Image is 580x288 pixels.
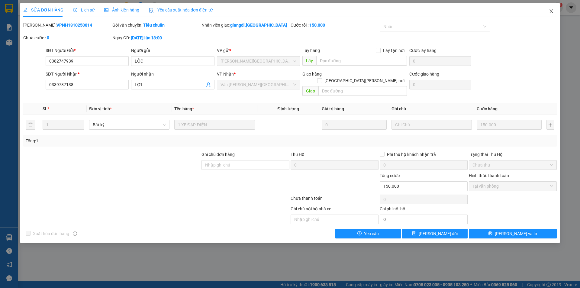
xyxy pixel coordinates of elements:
label: Hình thức thanh toán [469,173,509,178]
span: Tại văn phòng [472,182,553,191]
span: Định lượng [278,106,299,111]
b: 0 [47,35,49,40]
label: Ghi chú đơn hàng [201,152,235,157]
div: Ghi chú nội bộ nhà xe [291,205,379,215]
span: close [549,9,554,14]
span: Giá trị hàng [322,106,344,111]
div: VP gửi [217,47,300,54]
span: [GEOGRAPHIC_DATA][PERSON_NAME] nơi [322,77,407,84]
span: Yêu cầu xuất hóa đơn điện tử [149,8,213,12]
div: Người gửi [131,47,214,54]
input: Ghi chú đơn hàng [201,160,289,170]
span: info-circle [73,231,77,236]
input: Dọc đường [318,86,407,96]
span: Đơn vị tính [89,106,112,111]
span: SL [43,106,47,111]
span: Bất kỳ [93,120,166,129]
input: Dọc đường [316,56,407,66]
span: Cước hàng [477,106,498,111]
span: Tổng cước [380,173,400,178]
div: Chưa thanh toán [290,195,379,205]
label: Cước giao hàng [409,72,439,76]
div: Chưa cước : [23,34,111,41]
button: delete [26,120,35,130]
span: exclamation-circle [357,231,362,236]
div: SĐT Người Gửi [46,47,129,54]
input: Nhập ghi chú [291,215,379,224]
button: printer[PERSON_NAME] và In [469,229,557,238]
div: Gói vận chuyển: [112,22,200,28]
span: Thu Hộ [291,152,304,157]
button: save[PERSON_NAME] đổi [402,229,468,238]
input: VD: Bàn, Ghế [174,120,255,130]
span: Lấy [302,56,316,66]
span: user-add [206,82,211,87]
div: Người nhận [131,71,214,77]
span: Trạm Ninh Hải [221,57,296,66]
span: SỬA ĐƠN HÀNG [23,8,63,12]
input: 0 [322,120,387,130]
div: SĐT Người Nhận [46,71,129,77]
span: Chưa thu [472,160,553,170]
div: Nhân viên giao: [201,22,289,28]
input: Ghi Chú [391,120,472,130]
b: [DATE] lúc 18:00 [131,35,162,40]
span: Văn phòng Tân Phú [221,80,296,89]
b: VPNH1310250014 [56,23,92,28]
img: icon [149,8,154,13]
button: exclamation-circleYêu cầu [335,229,401,238]
input: Cước lấy hàng [409,56,471,66]
span: Yêu cầu [364,230,379,237]
span: edit [23,8,27,12]
span: Xuất hóa đơn hàng [31,230,72,237]
div: Tổng: 1 [26,138,224,144]
span: save [412,231,416,236]
span: Ảnh kiện hàng [104,8,139,12]
span: Tên hàng [174,106,194,111]
b: Tiêu chuẩn [143,23,165,28]
span: Phí thu hộ khách nhận trả [385,151,438,158]
span: Lấy tận nơi [381,47,407,54]
span: Giao hàng [302,72,322,76]
div: Trạng thái Thu Hộ [469,151,557,158]
button: plus [546,120,554,130]
th: Ghi chú [389,103,474,115]
span: clock-circle [73,8,77,12]
span: Giao [302,86,318,96]
button: Close [543,3,560,20]
div: Cước rồi : [291,22,379,28]
b: 150.000 [309,23,325,28]
div: Chi phí nội bộ [380,205,468,215]
span: Lấy hàng [302,48,320,53]
b: giangdl.[GEOGRAPHIC_DATA] [230,23,287,28]
span: [PERSON_NAME] và In [495,230,537,237]
span: printer [488,231,492,236]
input: 0 [477,120,542,130]
span: [PERSON_NAME] đổi [419,230,458,237]
div: Ngày GD: [112,34,200,41]
input: Cước giao hàng [409,80,471,89]
label: Cước lấy hàng [409,48,437,53]
span: VP Nhận [217,72,234,76]
span: Lịch sử [73,8,95,12]
div: [PERSON_NAME]: [23,22,111,28]
span: picture [104,8,108,12]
